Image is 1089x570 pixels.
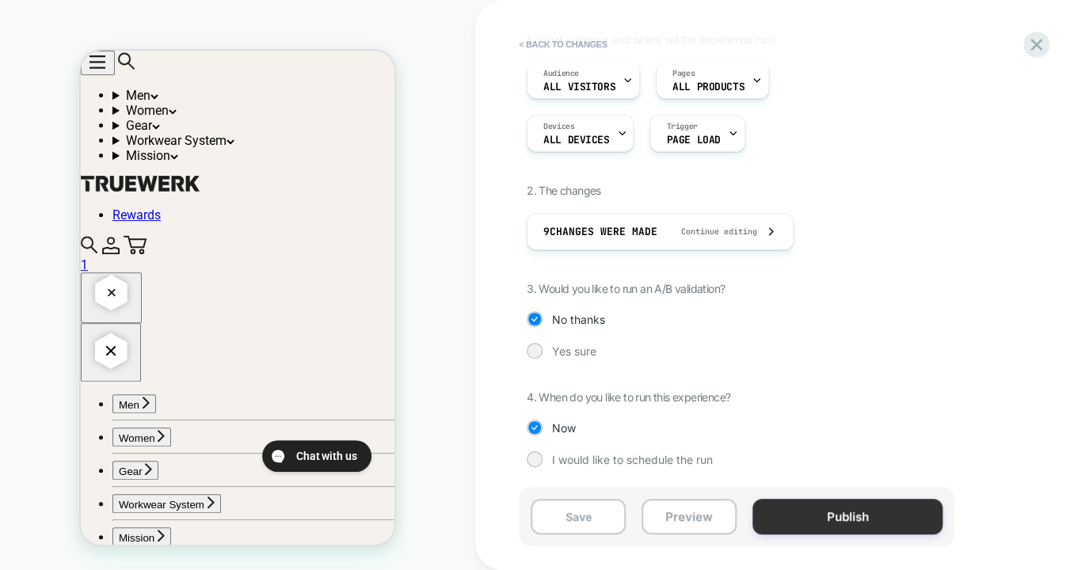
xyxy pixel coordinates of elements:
[527,282,725,295] span: 3. Would you like to run an A/B validation?
[531,499,626,534] button: Save
[642,499,737,534] button: Preview
[552,453,713,466] span: I would like to schedule the run
[32,52,314,67] summary: Women
[527,390,730,404] span: 4. When do you like to run this experience?
[543,68,579,79] span: Audience
[32,157,80,172] a: Rewards
[672,68,695,79] span: Pages
[32,97,314,112] summary: Mission
[552,344,596,358] span: Yes sure
[666,121,697,132] span: Trigger
[543,135,609,146] span: ALL DEVICES
[32,377,90,396] button: Women
[38,448,124,460] span: Workwear System
[38,348,59,360] span: Men
[32,344,75,363] button: Men
[38,382,74,393] span: Women
[32,82,314,97] summary: Workwear System
[38,481,74,493] span: Mission
[32,37,314,52] summary: Men
[32,477,90,496] button: Mission
[672,82,744,93] span: ALL PRODUCTS
[32,410,78,429] button: Gear
[543,121,574,132] span: Devices
[666,135,720,146] span: Page Load
[32,443,140,462] button: Workwear System
[665,226,757,237] span: Continue editing
[527,184,601,197] span: 2. The changes
[552,421,576,435] span: Now
[543,82,615,93] span: All Visitors
[511,32,615,57] button: < Back to changes
[32,67,314,82] summary: Gear
[38,415,62,427] span: Gear
[752,499,942,534] button: Publish
[552,313,605,326] span: No thanks
[173,384,298,427] iframe: Gorgias live chat messenger
[543,225,657,238] span: 9 Changes were made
